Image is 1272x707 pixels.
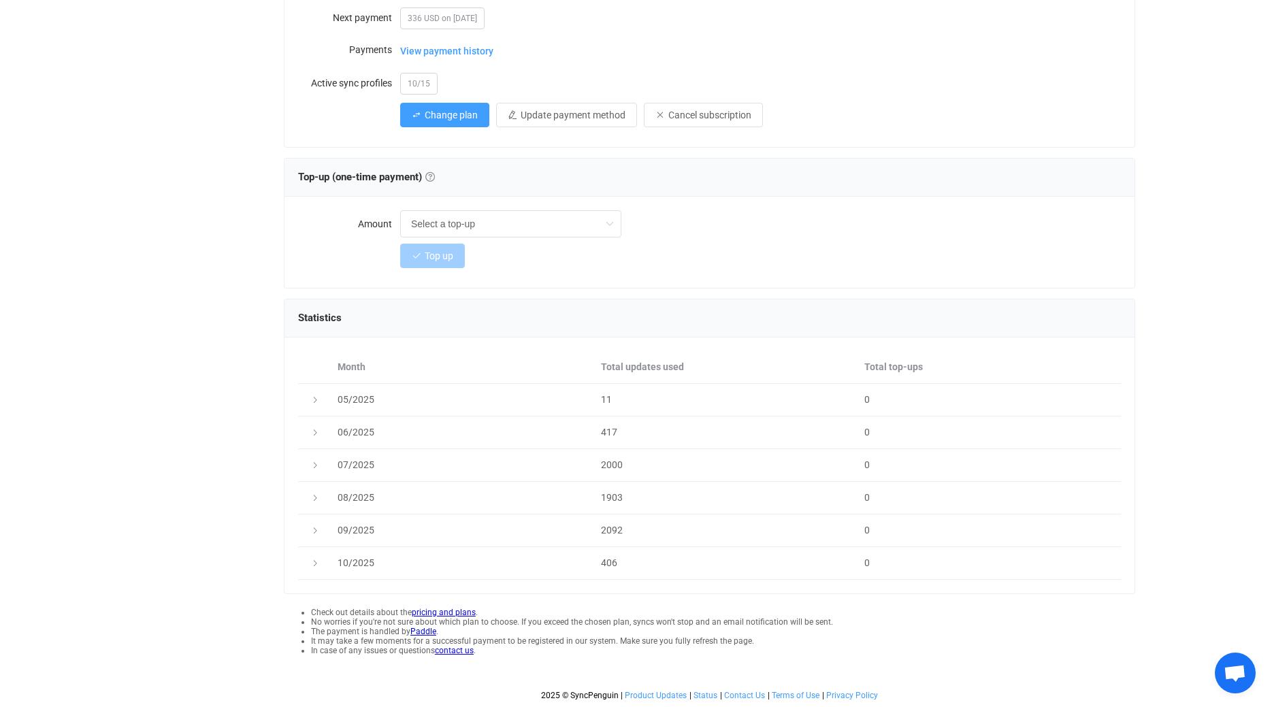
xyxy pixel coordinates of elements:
[331,425,594,440] div: 06/2025
[644,103,763,127] button: Cancel subscription
[298,69,400,97] label: Active sync profiles
[720,691,722,700] span: |
[594,425,858,440] div: 417
[621,691,623,700] span: |
[400,244,465,268] button: Top up
[400,73,438,95] span: 10/15
[826,691,878,700] span: Privacy Policy
[311,646,1135,655] li: In case of any issues or questions .
[1215,653,1256,693] div: Open chat
[594,392,858,408] div: 11
[826,691,879,700] a: Privacy Policy
[298,36,400,63] label: Payments
[858,490,1121,506] div: 0
[694,691,717,700] span: Status
[594,490,858,506] div: 1903
[858,457,1121,473] div: 0
[668,110,751,120] span: Cancel subscription
[425,250,453,261] span: Top up
[331,457,594,473] div: 07/2025
[858,359,1121,375] div: Total top-ups
[331,392,594,408] div: 05/2025
[298,4,400,31] label: Next payment
[723,691,766,700] a: Contact Us
[521,110,625,120] span: Update payment method
[594,359,858,375] div: Total updates used
[331,555,594,571] div: 10/2025
[594,457,858,473] div: 2000
[541,691,619,700] span: 2025 © SyncPenguin
[311,608,1135,617] li: Check out details about the .
[771,691,820,700] a: Terms of Use
[858,523,1121,538] div: 0
[768,691,770,700] span: |
[412,608,476,617] a: pricing and plans
[400,103,489,127] button: Change plan
[400,210,621,237] input: Select a top-up
[311,617,1135,627] li: No worries if you're not sure about which plan to choose. If you exceed the chosen plan, syncs wo...
[425,110,478,120] span: Change plan
[594,555,858,571] div: 406
[625,691,687,700] span: Product Updates
[822,691,824,700] span: |
[331,359,594,375] div: Month
[496,103,637,127] button: Update payment method
[435,646,474,655] a: contact us
[724,691,765,700] span: Contact Us
[410,627,436,636] a: Paddle
[298,210,400,237] label: Amount
[400,37,493,65] span: View payment history
[772,691,819,700] span: Terms of Use
[400,7,485,29] span: 336 USD on [DATE]
[624,691,687,700] a: Product Updates
[311,636,1135,646] li: It may take a few moments for a successful payment to be registered in our system. Make sure you ...
[858,425,1121,440] div: 0
[298,312,342,324] span: Statistics
[693,691,718,700] a: Status
[331,490,594,506] div: 08/2025
[858,392,1121,408] div: 0
[689,691,691,700] span: |
[594,523,858,538] div: 2092
[311,627,1135,636] li: The payment is handled by .
[858,555,1121,571] div: 0
[298,171,435,183] span: Top-up (one-time payment)
[331,523,594,538] div: 09/2025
